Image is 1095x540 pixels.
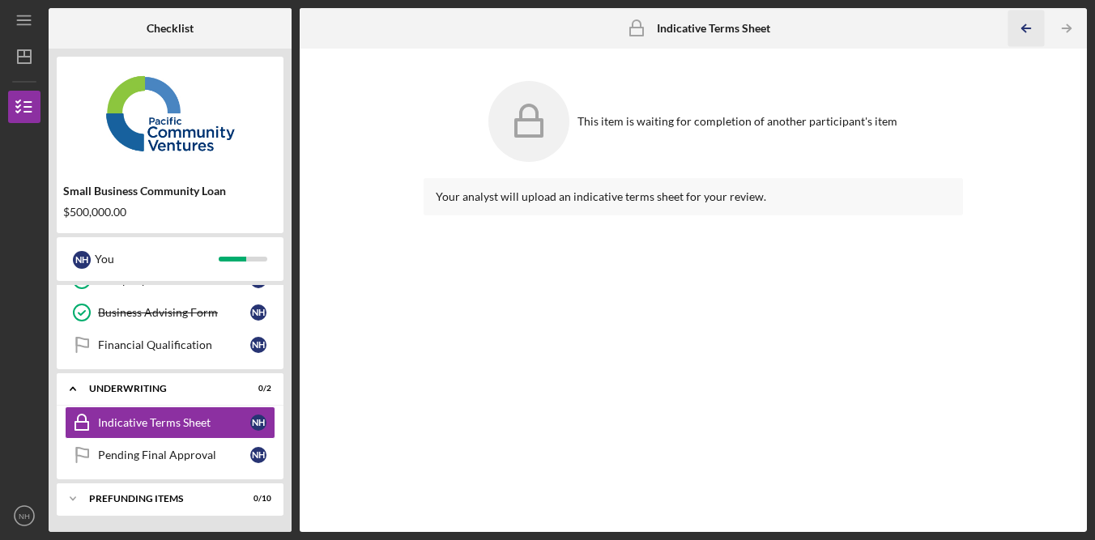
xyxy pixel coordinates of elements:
div: Prefunding Items [89,494,231,504]
div: 0 / 2 [242,384,271,393]
div: Business Advising Form [98,306,250,319]
button: NH [8,500,40,532]
div: N H [250,337,266,353]
div: $500,000.00 [63,206,277,219]
a: Business Advising FormNH [65,296,275,329]
b: Indicative Terms Sheet [657,22,770,35]
div: N H [73,251,91,269]
div: Your analyst will upload an indicative terms sheet for your review. [436,190,951,203]
div: Pending Final Approval [98,449,250,461]
div: Financial Qualification [98,338,250,351]
div: Indicative Terms Sheet [98,416,250,429]
div: N H [250,415,266,431]
div: You [95,245,219,273]
a: Indicative Terms SheetNH [65,406,275,439]
b: Checklist [147,22,194,35]
div: N H [250,447,266,463]
a: Pending Final ApprovalNH [65,439,275,471]
text: NH [19,512,30,521]
div: Small Business Community Loan [63,185,277,198]
img: Product logo [57,65,283,162]
div: N H [250,304,266,321]
div: Underwriting [89,384,231,393]
div: 0 / 10 [242,494,271,504]
div: This item is waiting for completion of another participant's item [577,115,897,128]
a: Financial QualificationNH [65,329,275,361]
